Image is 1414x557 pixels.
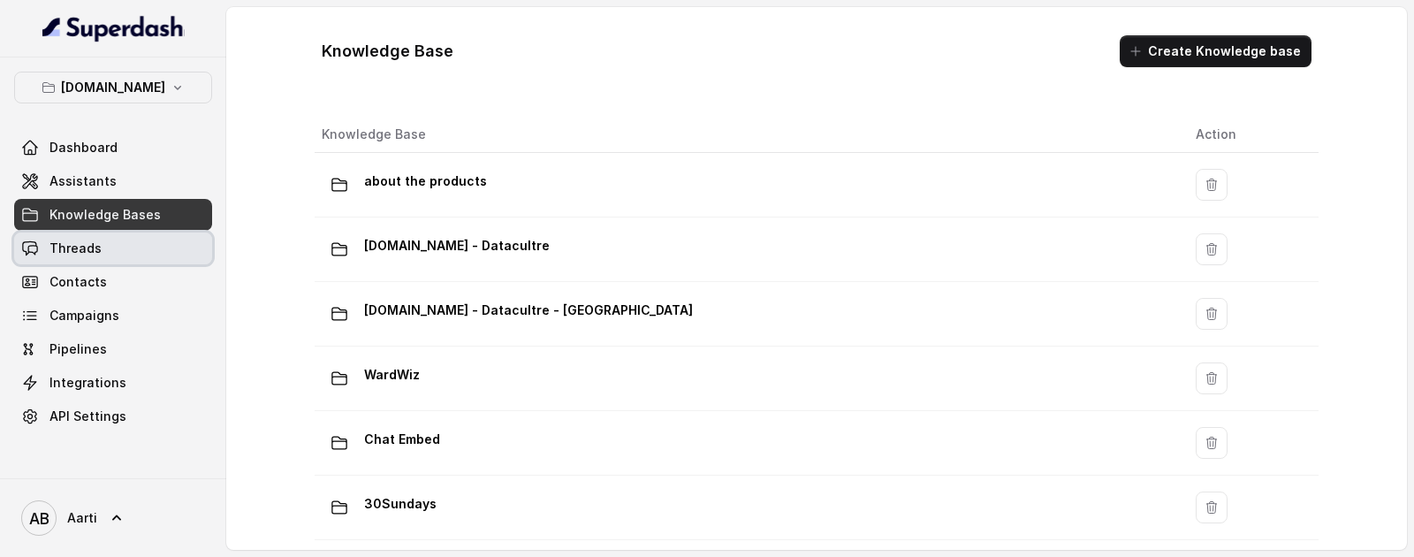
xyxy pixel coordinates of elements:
a: Contacts [14,266,212,298]
span: Pipelines [49,340,107,358]
span: Assistants [49,172,117,190]
button: Create Knowledge base [1120,35,1311,67]
span: Aarti [67,509,97,527]
span: Threads [49,240,102,257]
a: Knowledge Bases [14,199,212,231]
p: 30Sundays [364,490,437,518]
text: AB [29,509,49,528]
span: Campaigns [49,307,119,324]
span: Knowledge Bases [49,206,161,224]
p: about the products [364,167,487,195]
img: light.svg [42,14,185,42]
th: Action [1182,117,1319,153]
span: Integrations [49,374,126,392]
span: API Settings [49,408,126,425]
a: Dashboard [14,132,212,164]
a: Integrations [14,367,212,399]
span: Dashboard [49,139,118,156]
a: Campaigns [14,300,212,332]
p: WardWiz [364,361,420,389]
th: Knowledge Base [315,117,1182,153]
a: Threads [14,233,212,264]
a: Assistants [14,165,212,197]
p: [DOMAIN_NAME] - Datacultre - [GEOGRAPHIC_DATA] [364,296,693,324]
a: Aarti [14,493,212,543]
span: Contacts [49,273,107,291]
p: [DOMAIN_NAME] [61,77,165,98]
button: [DOMAIN_NAME] [14,72,212,103]
a: Pipelines [14,333,212,365]
a: API Settings [14,401,212,432]
p: [DOMAIN_NAME] - Datacultre [364,232,550,260]
p: Chat Embed [364,425,440,454]
h1: Knowledge Base [322,37,453,65]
